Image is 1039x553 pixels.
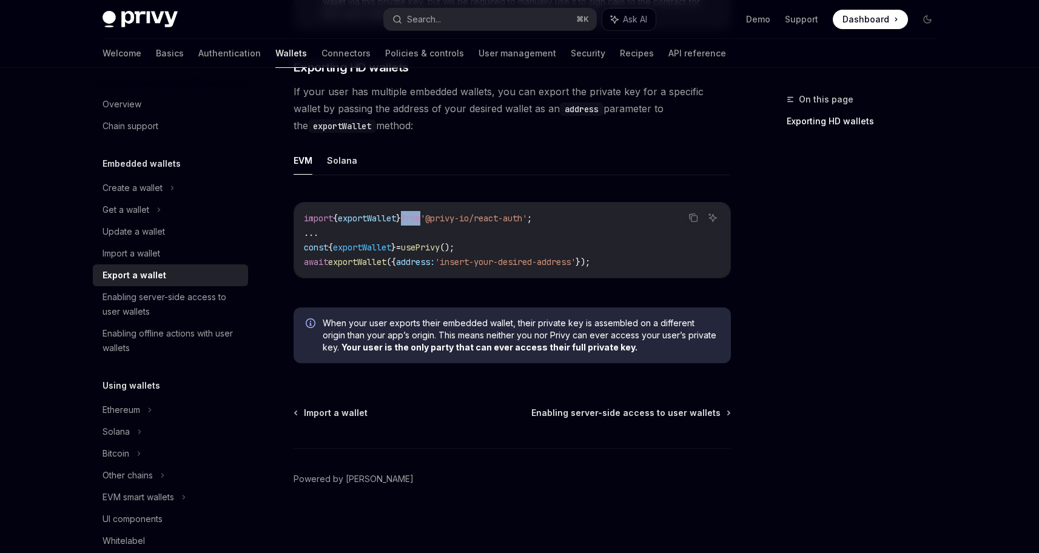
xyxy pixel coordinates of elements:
[321,39,371,68] a: Connectors
[304,407,368,419] span: Import a wallet
[103,203,149,217] div: Get a wallet
[103,468,153,483] div: Other chains
[746,13,770,25] a: Demo
[338,213,396,224] span: exportWallet
[328,242,333,253] span: {
[918,10,937,29] button: Toggle dark mode
[407,12,441,27] div: Search...
[93,221,248,243] a: Update a wallet
[685,210,701,226] button: Copy the contents from the code block
[396,242,401,253] span: =
[294,146,312,175] button: EVM
[304,227,318,238] span: ...
[527,213,532,224] span: ;
[275,39,307,68] a: Wallets
[304,213,333,224] span: import
[295,407,368,419] a: Import a wallet
[103,403,140,417] div: Ethereum
[103,39,141,68] a: Welcome
[93,243,248,264] a: Import a wallet
[787,112,947,131] a: Exporting HD wallets
[103,11,178,28] img: dark logo
[386,256,396,267] span: ({
[384,8,596,30] button: Search...⌘K
[93,323,248,359] a: Enabling offline actions with user wallets
[103,224,165,239] div: Update a wallet
[341,342,637,352] b: Your user is the only party that can ever access their full private key.
[401,213,420,224] span: from
[531,407,721,419] span: Enabling server-side access to user wallets
[401,242,440,253] span: usePrivy
[103,268,166,283] div: Export a wallet
[103,156,181,171] h5: Embedded wallets
[93,286,248,323] a: Enabling server-side access to user wallets
[327,146,357,175] button: Solana
[620,39,654,68] a: Recipes
[576,15,589,24] span: ⌘ K
[93,115,248,137] a: Chain support
[576,256,590,267] span: });
[304,242,328,253] span: const
[328,256,386,267] span: exportWallet
[198,39,261,68] a: Authentication
[842,13,889,25] span: Dashboard
[93,530,248,552] a: Whitelabel
[705,210,721,226] button: Ask AI
[391,242,396,253] span: }
[396,256,435,267] span: address:
[385,39,464,68] a: Policies & controls
[623,13,647,25] span: Ask AI
[479,39,556,68] a: User management
[420,213,527,224] span: '@privy-io/react-auth'
[306,318,318,330] svg: Info
[333,213,338,224] span: {
[799,92,853,107] span: On this page
[103,424,130,439] div: Solana
[531,407,730,419] a: Enabling server-side access to user wallets
[93,264,248,286] a: Export a wallet
[103,446,129,461] div: Bitcoin
[103,490,174,504] div: EVM smart wallets
[103,512,163,526] div: UI components
[323,317,719,354] span: When your user exports their embedded wallet, their private key is assembled on a different origi...
[435,256,576,267] span: 'insert-your-desired-address'
[156,39,184,68] a: Basics
[440,242,454,253] span: ();
[294,83,731,134] span: If your user has multiple embedded wallets, you can export the private key for a specific wallet ...
[103,119,158,133] div: Chain support
[571,39,605,68] a: Security
[668,39,726,68] a: API reference
[602,8,656,30] button: Ask AI
[333,242,391,253] span: exportWallet
[103,534,145,548] div: Whitelabel
[103,290,241,319] div: Enabling server-side access to user wallets
[308,119,376,133] code: exportWallet
[93,508,248,530] a: UI components
[304,256,328,267] span: await
[294,473,414,485] a: Powered by [PERSON_NAME]
[560,102,604,116] code: address
[103,326,241,355] div: Enabling offline actions with user wallets
[103,246,160,261] div: Import a wallet
[103,181,163,195] div: Create a wallet
[93,93,248,115] a: Overview
[785,13,818,25] a: Support
[396,213,401,224] span: }
[833,10,908,29] a: Dashboard
[103,97,141,112] div: Overview
[103,378,160,393] h5: Using wallets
